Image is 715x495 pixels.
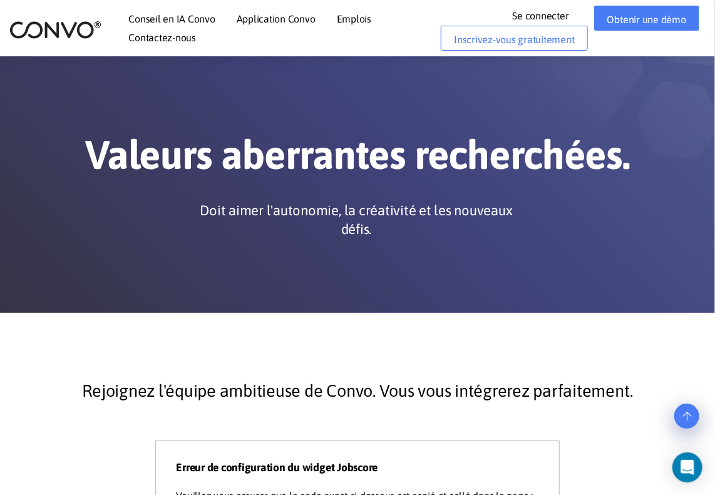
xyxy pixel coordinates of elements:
div: Ouvrir Intercom Messenger [672,452,702,482]
img: logo_2.png [9,20,101,39]
font: Conseil en IA Convo [128,13,215,24]
a: Inscrivez-vous gratuitement [441,26,588,51]
font: Application Convo [237,13,316,24]
a: Obtenir une démo [594,6,699,31]
font: Se connecter [513,10,569,21]
font: Contactez-nous [128,32,196,43]
a: Contactez-nous [128,33,196,43]
a: Emplois [337,14,371,24]
font: Erreur de configuration du widget Jobscore [176,461,378,474]
a: Application Convo [237,14,316,24]
a: Conseil en IA Convo [128,14,215,24]
font: Obtenir une démo [607,14,686,25]
font: Doit aimer l'autonomie, la créativité et les nouveaux défis. [200,202,512,237]
font: Emplois [337,13,371,24]
font: Rejoignez l'équipe ambitieuse de Convo. Vous vous intégrerez parfaitement. [82,381,632,401]
font: Inscrivez-vous gratuitement [454,34,575,45]
font: Valeurs aberrantes recherchées. [85,131,630,178]
a: Se connecter [513,6,588,26]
